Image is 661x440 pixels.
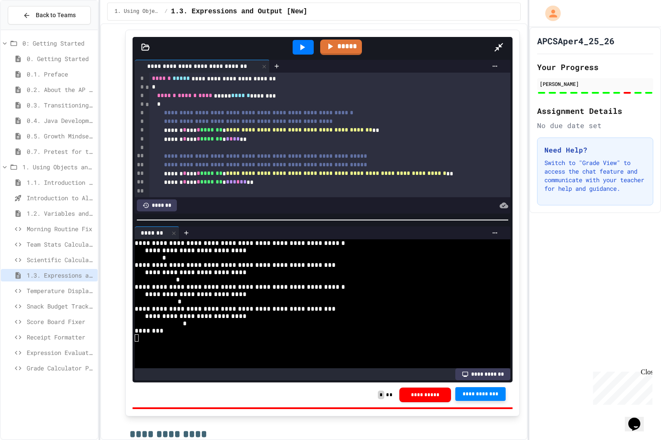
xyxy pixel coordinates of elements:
iframe: chat widget [625,406,652,431]
span: 0.1. Preface [27,70,94,79]
span: Back to Teams [36,11,76,20]
div: My Account [536,3,563,23]
span: 1. Using Objects and Methods [114,8,161,15]
span: Team Stats Calculator [27,240,94,249]
span: 1.3. Expressions and Output [New] [27,271,94,280]
span: 0.7. Pretest for the AP CSA Exam [27,147,94,156]
span: 0. Getting Started [27,54,94,63]
div: No due date set [537,120,653,131]
div: [PERSON_NAME] [540,80,651,88]
span: Expression Evaluator Fix [27,348,94,357]
span: 0: Getting Started [22,39,94,48]
span: 0.4. Java Development Environments [27,116,94,125]
span: Grade Calculator Pro [27,364,94,373]
span: 0.5. Growth Mindset and Pair Programming [27,131,94,141]
span: 1. Using Objects and Methods [22,162,94,171]
span: 1.1. Introduction to Algorithms, Programming, and Compilers [27,178,94,187]
span: 0.3. Transitioning from AP CSP to AP CSA [27,101,94,110]
span: Temperature Display Fix [27,286,94,295]
div: Chat with us now!Close [3,3,59,55]
span: 1.2. Variables and Data Types [27,209,94,218]
h1: APCSAper4_25_26 [537,35,615,47]
span: Morning Routine Fix [27,224,94,233]
h2: Your Progress [537,61,653,73]
span: / [164,8,167,15]
h3: Need Help? [544,145,646,155]
span: Introduction to Algorithms, Programming, and Compilers [27,193,94,202]
h2: Assignment Details [537,105,653,117]
span: 0.2. About the AP CSA Exam [27,85,94,94]
span: Scientific Calculator [27,255,94,264]
iframe: chat widget [590,368,652,405]
span: Snack Budget Tracker [27,302,94,311]
span: 1.3. Expressions and Output [New] [171,6,307,17]
span: Score Board Fixer [27,317,94,326]
span: Receipt Formatter [27,333,94,342]
p: Switch to "Grade View" to access the chat feature and communicate with your teacher for help and ... [544,159,646,193]
button: Back to Teams [8,6,91,24]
